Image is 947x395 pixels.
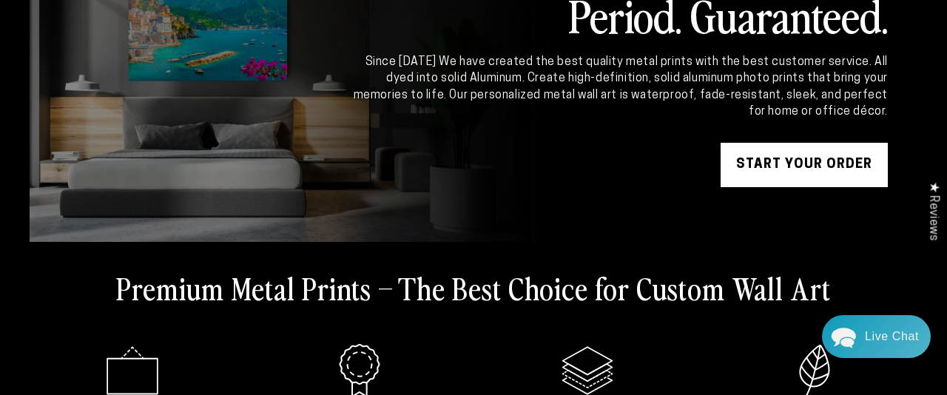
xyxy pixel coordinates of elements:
a: START YOUR Order [721,143,888,187]
h2: Premium Metal Prints – The Best Choice for Custom Wall Art [116,269,831,307]
div: Click to open Judge.me floating reviews tab [919,170,947,252]
div: Chat widget toggle [822,315,931,358]
div: Contact Us Directly [865,315,919,358]
div: Since [DATE] We have created the best quality metal prints with the best customer service. All dy... [351,54,888,121]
